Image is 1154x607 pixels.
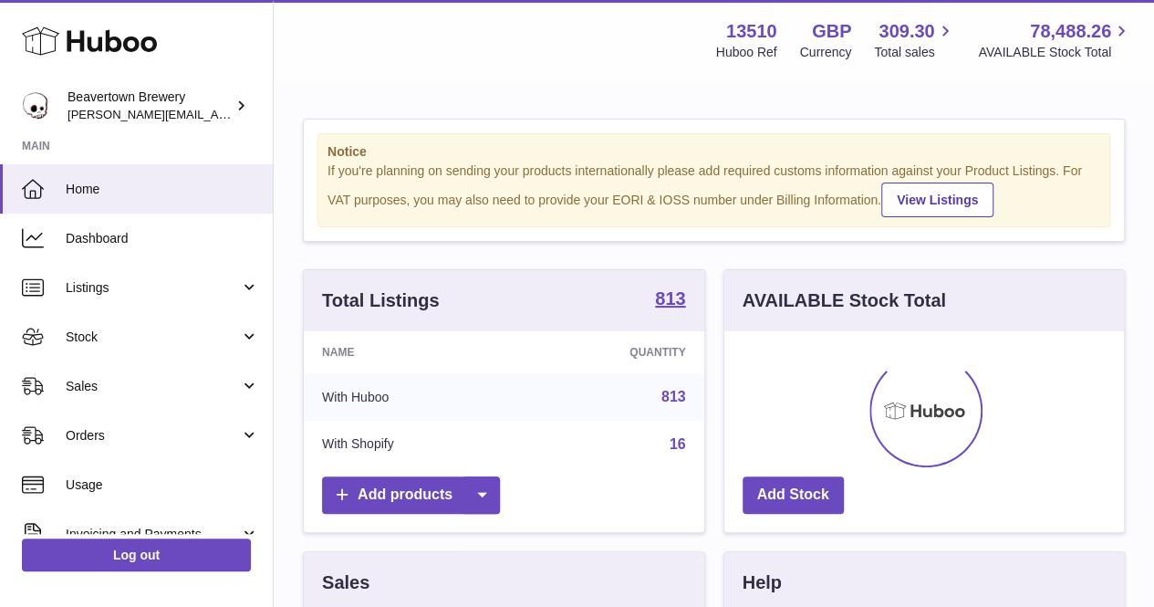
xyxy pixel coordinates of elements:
a: 813 [661,389,686,404]
span: Listings [66,279,240,297]
strong: 13510 [726,19,777,44]
span: 78,488.26 [1030,19,1111,44]
a: Add products [322,476,500,514]
span: Invoicing and Payments [66,526,240,543]
span: Home [66,181,259,198]
img: millie@beavertownbrewery.co.uk [22,92,49,120]
span: Dashboard [66,230,259,247]
span: [PERSON_NAME][EMAIL_ADDRESS][DOMAIN_NAME] [68,107,366,121]
span: Orders [66,427,240,445]
h3: AVAILABLE Stock Total [743,288,946,313]
div: If you're planning on sending your products internationally please add required customs informati... [327,162,1100,217]
div: Currency [800,44,852,61]
a: 78,488.26 AVAILABLE Stock Total [978,19,1132,61]
span: Total sales [874,44,955,61]
span: Stock [66,329,240,346]
h3: Total Listings [322,288,440,313]
div: Beavertown Brewery [68,89,232,123]
a: Add Stock [743,476,844,514]
td: With Huboo [304,373,519,421]
a: 813 [655,289,685,311]
h3: Sales [322,570,369,595]
a: 16 [670,436,686,452]
a: 309.30 Total sales [874,19,955,61]
a: View Listings [881,183,993,217]
strong: 813 [655,289,685,308]
span: Usage [66,476,259,494]
span: AVAILABLE Stock Total [978,44,1132,61]
span: 309.30 [878,19,934,44]
strong: GBP [812,19,851,44]
th: Quantity [519,331,703,373]
h3: Help [743,570,782,595]
span: Sales [66,378,240,395]
th: Name [304,331,519,373]
td: With Shopify [304,421,519,468]
a: Log out [22,539,251,571]
div: Huboo Ref [716,44,777,61]
strong: Notice [327,143,1100,161]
